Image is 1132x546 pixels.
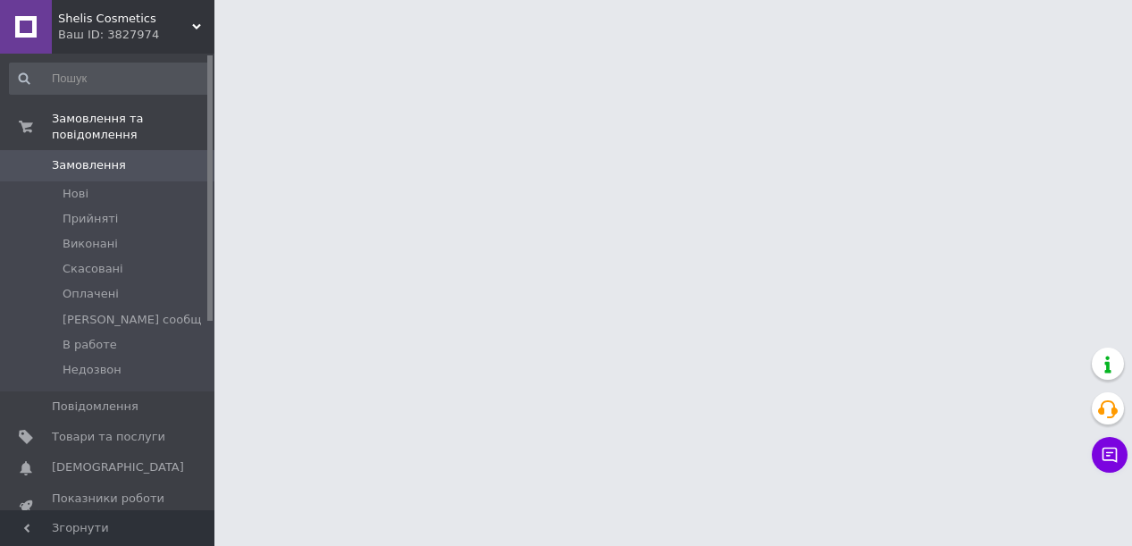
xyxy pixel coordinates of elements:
[52,111,214,143] span: Замовлення та повідомлення
[52,459,184,475] span: [DEMOGRAPHIC_DATA]
[63,286,119,302] span: Оплачені
[63,236,118,252] span: Виконані
[63,337,117,353] span: В работе
[63,261,123,277] span: Скасовані
[63,362,122,378] span: Недозвон
[1092,437,1128,473] button: Чат з покупцем
[9,63,211,95] input: Пошук
[58,27,214,43] div: Ваш ID: 3827974
[63,312,201,328] span: [PERSON_NAME] сообщ
[52,491,165,523] span: Показники роботи компанії
[52,157,126,173] span: Замовлення
[58,11,192,27] span: Shelis Cosmetics
[52,429,165,445] span: Товари та послуги
[63,186,88,202] span: Нові
[63,211,118,227] span: Прийняті
[52,399,138,415] span: Повідомлення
